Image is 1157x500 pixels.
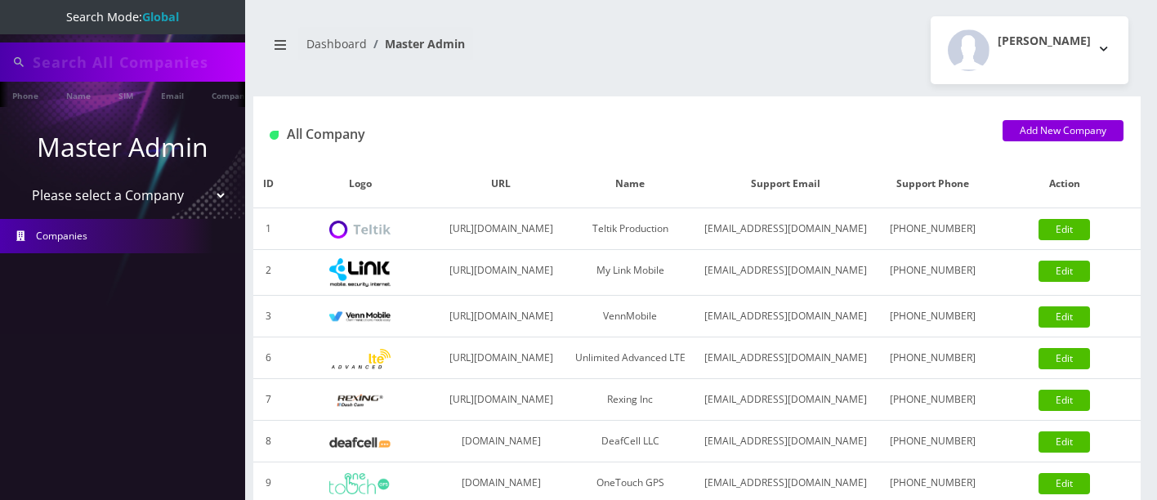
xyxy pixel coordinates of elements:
a: Edit [1039,348,1090,369]
th: Support Phone [877,160,988,208]
td: [PHONE_NUMBER] [877,208,988,250]
td: [EMAIL_ADDRESS][DOMAIN_NAME] [694,337,877,379]
td: [EMAIL_ADDRESS][DOMAIN_NAME] [694,250,877,296]
td: [URL][DOMAIN_NAME] [436,250,566,296]
img: Unlimited Advanced LTE [329,349,391,369]
img: DeafCell LLC [329,437,391,448]
td: 7 [253,379,284,421]
img: All Company [270,131,279,140]
a: Edit [1039,390,1090,411]
td: Unlimited Advanced LTE [566,337,694,379]
a: Phone [4,82,47,107]
nav: breadcrumb [266,27,685,74]
a: SIM [110,82,141,107]
img: Rexing Inc [329,393,391,408]
td: [PHONE_NUMBER] [877,296,988,337]
img: OneTouch GPS [329,473,391,494]
td: 2 [253,250,284,296]
a: Dashboard [306,36,367,51]
button: [PERSON_NAME] [931,16,1128,84]
td: DeafCell LLC [566,421,694,462]
input: Search All Companies [33,47,241,78]
td: [EMAIL_ADDRESS][DOMAIN_NAME] [694,379,877,421]
a: Edit [1039,261,1090,282]
th: ID [253,160,284,208]
td: [PHONE_NUMBER] [877,250,988,296]
span: Companies [36,229,87,243]
a: Edit [1039,473,1090,494]
th: Action [988,160,1141,208]
a: Edit [1039,431,1090,453]
a: Name [58,82,99,107]
td: [URL][DOMAIN_NAME] [436,379,566,421]
a: Email [153,82,192,107]
th: Support Email [694,160,877,208]
td: [PHONE_NUMBER] [877,337,988,379]
td: [URL][DOMAIN_NAME] [436,208,566,250]
a: Add New Company [1003,120,1123,141]
td: [PHONE_NUMBER] [877,421,988,462]
span: Search Mode: [66,9,179,25]
td: [EMAIL_ADDRESS][DOMAIN_NAME] [694,296,877,337]
a: Edit [1039,219,1090,240]
td: [EMAIL_ADDRESS][DOMAIN_NAME] [694,421,877,462]
a: Company [203,82,258,107]
td: VennMobile [566,296,694,337]
td: Teltik Production [566,208,694,250]
td: [EMAIL_ADDRESS][DOMAIN_NAME] [694,208,877,250]
td: 3 [253,296,284,337]
img: Teltik Production [329,221,391,239]
td: [URL][DOMAIN_NAME] [436,337,566,379]
td: [PHONE_NUMBER] [877,379,988,421]
td: 6 [253,337,284,379]
th: URL [436,160,566,208]
strong: Global [142,9,179,25]
th: Name [566,160,694,208]
h1: All Company [270,127,978,142]
td: [URL][DOMAIN_NAME] [436,296,566,337]
td: Rexing Inc [566,379,694,421]
img: My Link Mobile [329,258,391,287]
a: Edit [1039,306,1090,328]
img: VennMobile [329,311,391,323]
td: 1 [253,208,284,250]
td: My Link Mobile [566,250,694,296]
td: [DOMAIN_NAME] [436,421,566,462]
h2: [PERSON_NAME] [998,34,1091,48]
th: Logo [284,160,436,208]
li: Master Admin [367,35,465,52]
td: 8 [253,421,284,462]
